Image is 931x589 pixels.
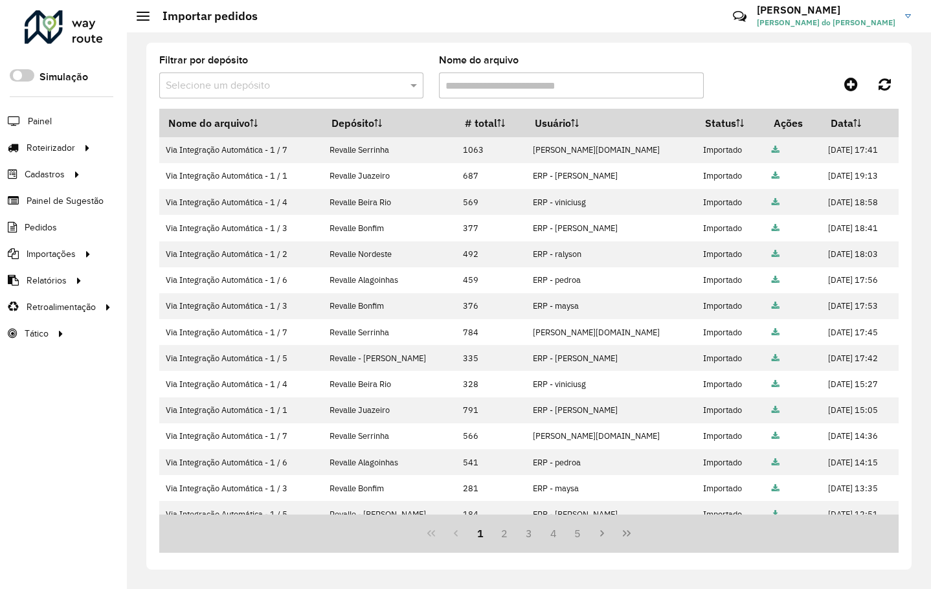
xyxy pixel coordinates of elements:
button: Last Page [614,521,639,546]
span: Painel de Sugestão [27,194,104,208]
td: Importado [696,189,765,215]
td: [DATE] 15:27 [822,371,899,397]
td: Via Integração Automática - 1 / 7 [159,423,322,449]
td: Revalle Bonfim [322,293,456,319]
td: Via Integração Automática - 1 / 4 [159,189,322,215]
span: Relatórios [27,274,67,287]
td: [DATE] 15:05 [822,397,899,423]
td: 377 [456,215,526,241]
td: Importado [696,163,765,189]
th: # total [456,109,526,137]
td: Revalle Serrinha [322,319,456,345]
td: 281 [456,475,526,501]
td: Revalle Bonfim [322,475,456,501]
td: Via Integração Automática - 1 / 3 [159,293,322,319]
td: Revalle Juazeiro [322,397,456,423]
td: [PERSON_NAME][DOMAIN_NAME] [526,319,697,345]
th: Data [822,109,899,137]
a: Arquivo completo [772,144,780,155]
td: 1063 [456,137,526,163]
td: Importado [696,345,765,371]
td: 335 [456,345,526,371]
td: ERP - pedroa [526,449,697,475]
td: Via Integração Automática - 1 / 6 [159,449,322,475]
td: 687 [456,163,526,189]
td: Via Integração Automática - 1 / 1 [159,163,322,189]
td: ERP - maysa [526,475,697,501]
td: ERP - ralyson [526,241,697,267]
label: Simulação [39,69,88,85]
td: [DATE] 18:41 [822,215,899,241]
a: Arquivo completo [772,379,780,390]
td: Via Integração Automática - 1 / 5 [159,345,322,371]
td: Via Integração Automática - 1 / 2 [159,241,322,267]
td: Revalle Bonfim [322,215,456,241]
span: Painel [28,115,52,128]
span: Importações [27,247,76,261]
td: 566 [456,423,526,449]
a: Arquivo completo [772,197,780,208]
td: 376 [456,293,526,319]
td: [DATE] 14:36 [822,423,899,449]
td: 492 [456,241,526,267]
td: [DATE] 18:58 [822,189,899,215]
td: Importado [696,423,765,449]
span: [PERSON_NAME] do [PERSON_NAME] [757,17,895,28]
span: Tático [25,327,49,340]
a: Arquivo completo [772,170,780,181]
td: ERP - pedroa [526,267,697,293]
td: Revalle Nordeste [322,241,456,267]
td: ERP - [PERSON_NAME] [526,345,697,371]
td: Via Integração Automática - 1 / 3 [159,475,322,501]
td: Revalle Juazeiro [322,163,456,189]
td: ERP - [PERSON_NAME] [526,215,697,241]
label: Nome do arquivo [439,52,519,68]
td: Importado [696,371,765,397]
span: Pedidos [25,221,57,234]
h2: Importar pedidos [150,9,258,23]
span: Cadastros [25,168,65,181]
button: 5 [566,521,590,546]
a: Arquivo completo [772,405,780,416]
td: ERP - viniciusg [526,371,697,397]
a: Arquivo completo [772,274,780,285]
td: 459 [456,267,526,293]
a: Arquivo completo [772,300,780,311]
a: Arquivo completo [772,457,780,468]
span: Retroalimentação [27,300,96,314]
td: 541 [456,449,526,475]
td: 569 [456,189,526,215]
a: Arquivo completo [772,483,780,494]
th: Depósito [322,109,456,137]
td: ERP - [PERSON_NAME] [526,163,697,189]
th: Usuário [526,109,697,137]
td: [DATE] 17:42 [822,345,899,371]
th: Status [696,109,765,137]
button: 3 [517,521,541,546]
td: Importado [696,215,765,241]
td: Revalle - [PERSON_NAME] [322,345,456,371]
td: Revalle Alagoinhas [322,449,456,475]
td: [DATE] 14:15 [822,449,899,475]
td: Via Integração Automática - 1 / 7 [159,319,322,345]
button: 4 [541,521,566,546]
td: [DATE] 17:45 [822,319,899,345]
td: Revalle Beira Rio [322,189,456,215]
td: Revalle - [PERSON_NAME] [322,501,456,527]
td: Importado [696,501,765,527]
a: Arquivo completo [772,327,780,338]
td: ERP - [PERSON_NAME] [526,397,697,423]
td: Via Integração Automática - 1 / 1 [159,397,322,423]
td: 784 [456,319,526,345]
button: 1 [468,521,493,546]
td: 791 [456,397,526,423]
td: Importado [696,475,765,501]
a: Arquivo completo [772,353,780,364]
th: Nome do arquivo [159,109,322,137]
a: Arquivo completo [772,249,780,260]
td: [DATE] 19:13 [822,163,899,189]
a: Arquivo completo [772,509,780,520]
td: [PERSON_NAME][DOMAIN_NAME] [526,423,697,449]
button: Next Page [590,521,614,546]
td: Importado [696,293,765,319]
